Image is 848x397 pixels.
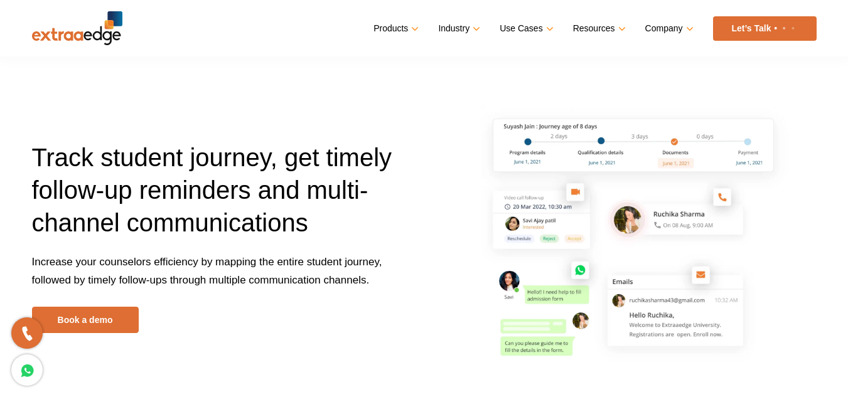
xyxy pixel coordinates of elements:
a: Let’s Talk [713,16,817,41]
a: Company [645,19,691,38]
a: Book a demo [32,307,139,333]
img: crm use for counselors [481,105,809,369]
a: Use Cases [500,19,550,38]
a: Resources [573,19,623,38]
a: Industry [438,19,478,38]
span: Track student journey, get timely follow-up reminders and multi-channel communications [32,144,392,236]
a: Products [373,19,416,38]
span: Increase your counselors efficiency by mapping the entire student journey, followed by timely fol... [32,256,382,286]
